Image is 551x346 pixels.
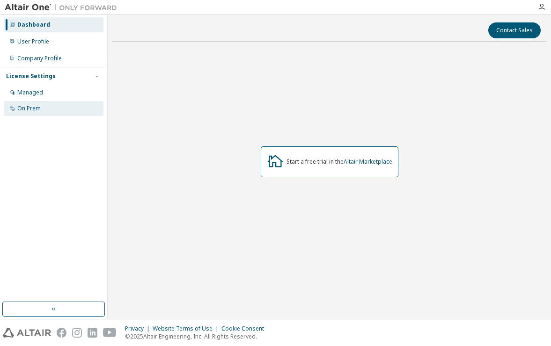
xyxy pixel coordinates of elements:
a: Altair Marketplace [344,158,392,166]
img: Altair One [5,3,122,12]
img: youtube.svg [103,328,117,338]
div: User Profile [17,38,49,45]
div: Cookie Consent [221,325,270,332]
div: Start a free trial in the [287,158,392,166]
div: Managed [17,89,43,96]
button: Contact Sales [488,22,541,38]
img: instagram.svg [72,328,82,338]
img: altair_logo.svg [3,328,51,338]
p: © 2025 Altair Engineering, Inc. All Rights Reserved. [125,332,270,340]
div: Website Terms of Use [153,325,221,332]
div: Dashboard [17,21,50,29]
img: linkedin.svg [88,328,97,338]
div: On Prem [17,105,41,112]
div: Company Profile [17,55,62,62]
div: License Settings [6,72,56,80]
img: facebook.svg [57,328,66,338]
div: Privacy [125,325,153,332]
